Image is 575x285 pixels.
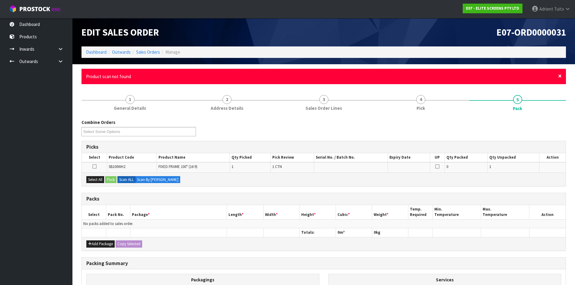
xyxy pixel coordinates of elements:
[263,205,299,219] th: Width
[112,49,131,55] a: Outwards
[314,153,388,162] th: Serial No. / Batch No.
[513,105,522,112] span: Pack
[513,95,522,104] span: 5
[109,164,125,169] span: SB100WH2
[374,230,376,235] span: 0
[106,205,130,219] th: Pack No.
[157,153,230,162] th: Product Name
[433,205,481,219] th: Min. Temperature
[114,105,146,111] span: General Details
[272,164,282,169] span: 1 CTN
[336,228,372,237] th: m³
[117,176,136,183] label: Scan ALL
[372,228,408,237] th: kg
[230,153,271,162] th: Qty Picked
[445,153,487,162] th: Qty Packed
[81,26,159,38] span: Edit Sales Order
[372,205,408,219] th: Weight
[336,205,372,219] th: Cubic
[86,261,561,266] h3: Packing Summary
[211,105,243,111] span: Address Details
[158,164,197,169] span: FIXED FRAME 100" (16:9)
[82,153,107,162] th: Select
[558,72,562,80] span: ×
[126,95,135,104] span: 1
[417,105,425,111] span: Pick
[481,205,529,219] th: Max. Temperature
[554,6,564,12] span: Tuita
[416,95,425,104] span: 4
[466,6,519,11] strong: E07 - ELITE SCREENS PTY LTD
[86,176,104,183] button: Select All
[299,228,336,237] th: Totals:
[82,219,566,228] td: No packs added to sales order.
[408,205,433,219] th: Temp. Required
[86,49,107,55] a: Dashboard
[446,164,448,169] span: 0
[388,153,430,162] th: Expiry Date
[539,6,553,12] span: Adrient
[116,240,142,248] button: Copy Selected
[487,153,539,162] th: Qty Unpacked
[227,205,263,219] th: Length
[107,153,157,162] th: Product Code
[529,205,566,219] th: Action
[86,74,131,79] span: Product scan not found
[489,164,491,169] span: 1
[81,119,115,125] label: Combine Orders
[222,95,232,104] span: 2
[105,176,117,183] button: Pack
[51,7,61,12] small: WMS
[86,196,561,202] h3: Packs
[539,153,566,162] th: Action
[232,164,233,169] span: 1
[430,153,445,162] th: UP
[497,26,566,38] span: E07-ORD0000031
[305,105,342,111] span: Sales Order Lines
[130,205,227,219] th: Package
[82,205,106,219] th: Select
[319,95,328,104] span: 3
[19,5,50,13] span: ProStock
[165,49,180,55] span: Manage
[463,4,522,13] a: E07 - ELITE SCREENS PTY LTD
[136,49,160,55] a: Sales Orders
[86,144,561,150] h3: Picks
[337,230,340,235] span: 0
[9,5,17,13] img: cube-alt.png
[271,153,314,162] th: Pick Review
[86,240,115,248] button: Add Package
[135,176,180,183] label: Scan By [PERSON_NAME]
[299,205,336,219] th: Height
